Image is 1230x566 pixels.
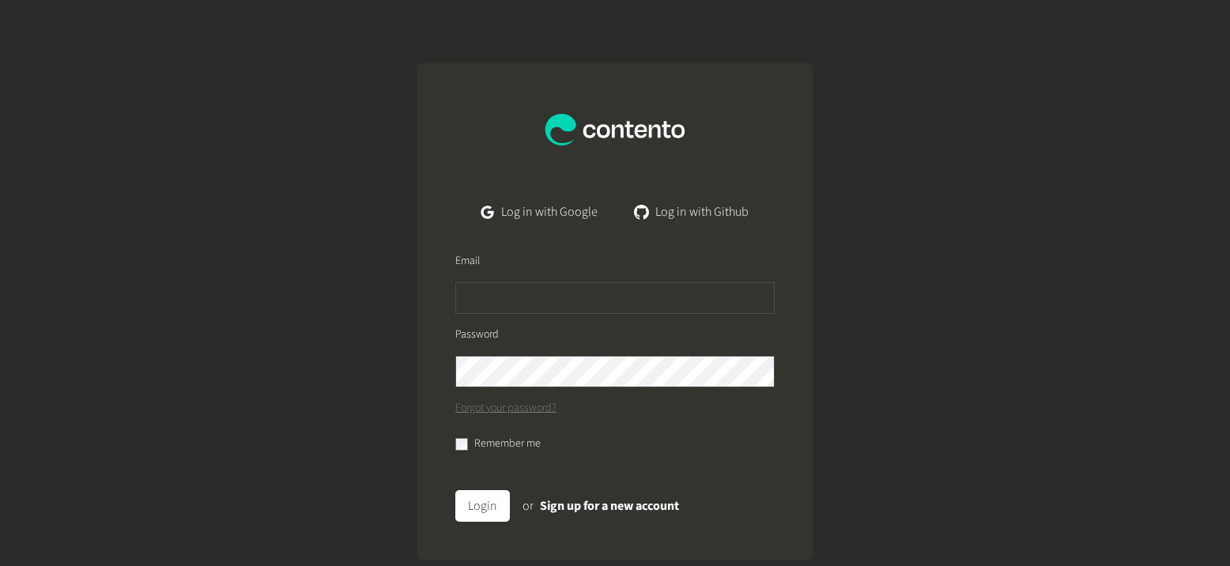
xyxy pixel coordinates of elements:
a: Log in with Github [623,196,761,228]
a: Forgot your password? [455,400,557,417]
label: Email [455,253,480,270]
button: Login [455,490,510,522]
a: Sign up for a new account [540,497,679,515]
label: Remember me [474,436,541,452]
span: or [523,497,534,515]
a: Log in with Google [469,196,610,228]
label: Password [455,326,499,343]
